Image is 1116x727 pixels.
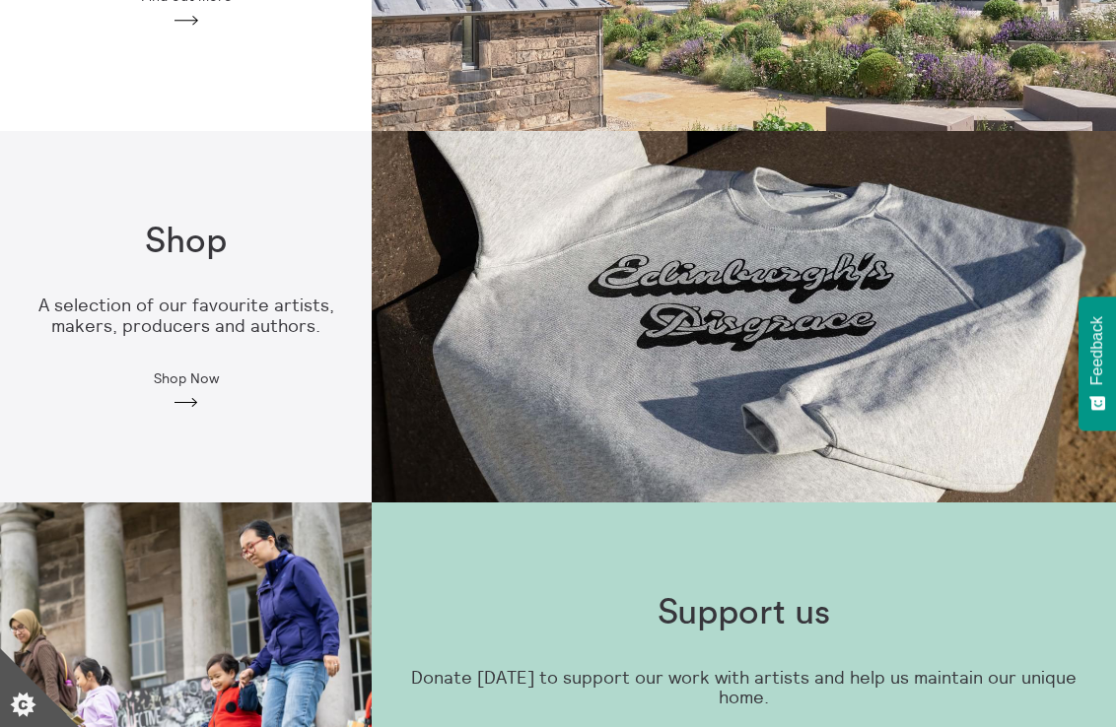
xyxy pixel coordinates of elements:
h1: Shop [145,222,227,262]
span: Feedback [1088,316,1106,385]
p: A selection of our favourite artists, makers, producers and authors. [32,296,340,336]
p: Donate [DATE] to support our work with artists and help us maintain our unique home. [403,668,1084,708]
button: Feedback - Show survey [1079,297,1116,430]
span: Shop Now [154,370,219,386]
h1: Support us [658,593,830,633]
img: Edinburgh s disgrace sweatshirt 1 [372,131,1116,502]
